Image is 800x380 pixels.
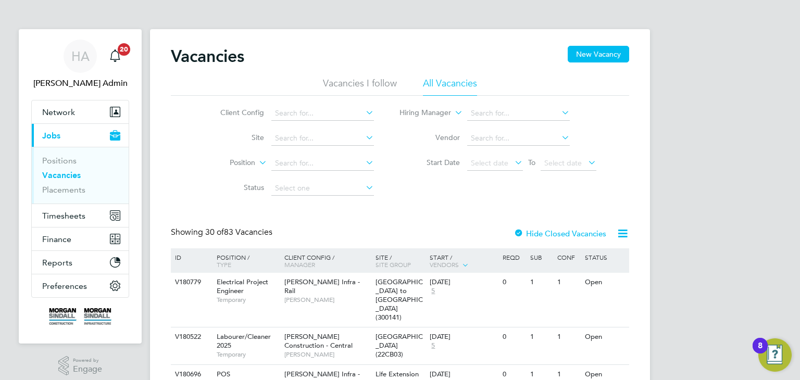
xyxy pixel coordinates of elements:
span: [PERSON_NAME] Infra - Rail [284,277,360,295]
span: POS [217,370,230,378]
div: Open [582,273,628,292]
input: Search for... [271,156,374,171]
span: Preferences [42,281,87,291]
span: [GEOGRAPHIC_DATA] (22CB03) [376,332,423,359]
button: Timesheets [32,204,129,227]
label: Vendor [400,133,460,142]
a: Placements [42,185,85,195]
span: Jobs [42,131,60,141]
span: Labourer/Cleaner 2025 [217,332,271,350]
div: Status [582,248,628,266]
div: Sub [528,248,555,266]
nav: Main navigation [19,29,142,344]
div: Reqd [500,248,527,266]
div: 1 [528,327,555,347]
span: Electrical Project Engineer [217,277,268,295]
button: New Vacancy [568,46,629,62]
div: Site / [373,248,428,273]
a: 20 [105,40,126,73]
div: 0 [500,327,527,347]
div: ID [172,248,209,266]
span: Vendors [430,260,459,269]
div: 0 [500,273,527,292]
a: Powered byEngage [58,356,103,376]
span: [PERSON_NAME] [284,296,370,304]
input: Search for... [271,106,374,121]
button: Preferences [32,274,129,297]
div: [DATE] [430,278,497,287]
button: Open Resource Center, 8 new notifications [758,338,792,372]
span: Network [42,107,75,117]
span: 20 [118,43,130,56]
button: Reports [32,251,129,274]
span: To [525,156,539,169]
a: Go to home page [31,308,129,325]
div: V180779 [172,273,209,292]
span: Select date [544,158,582,168]
span: Select date [471,158,508,168]
span: Timesheets [42,211,85,221]
li: Vacancies I follow [323,77,397,96]
span: Temporary [217,296,279,304]
label: Site [204,133,264,142]
label: Client Config [204,108,264,117]
span: 83 Vacancies [205,227,272,237]
span: [PERSON_NAME] [284,350,370,359]
div: [DATE] [430,370,497,379]
div: 1 [528,273,555,292]
span: [GEOGRAPHIC_DATA] to [GEOGRAPHIC_DATA] (300141) [376,277,423,322]
div: 1 [555,327,582,347]
span: Type [217,260,231,269]
span: 30 of [205,227,224,237]
span: [PERSON_NAME] Construction - Central [284,332,353,350]
button: Network [32,100,129,123]
div: Jobs [32,147,129,204]
span: Hays Admin [31,77,129,90]
span: 5 [430,341,436,350]
label: Start Date [400,158,460,167]
li: All Vacancies [423,77,477,96]
input: Select one [271,181,374,196]
span: Site Group [376,260,411,269]
span: Manager [284,260,315,269]
a: Positions [42,156,77,166]
label: Status [204,183,264,192]
h2: Vacancies [171,46,244,67]
span: Powered by [73,356,102,365]
div: Position / [209,248,282,273]
div: Client Config / [282,248,373,273]
button: Jobs [32,124,129,147]
span: Finance [42,234,71,244]
label: Hiring Manager [391,108,451,118]
div: V180522 [172,327,209,347]
div: Showing [171,227,274,238]
div: Start / [427,248,500,274]
span: HA [71,49,90,63]
span: Reports [42,258,72,268]
label: Position [195,158,255,168]
input: Search for... [271,131,374,146]
a: Vacancies [42,170,81,180]
div: [DATE] [430,333,497,341]
div: 1 [555,273,582,292]
input: Search for... [467,131,570,146]
span: Engage [73,365,102,374]
button: Finance [32,227,129,250]
a: HA[PERSON_NAME] Admin [31,40,129,90]
label: Hide Closed Vacancies [514,229,606,238]
input: Search for... [467,106,570,121]
div: Open [582,327,628,347]
div: 8 [758,346,762,359]
span: Temporary [217,350,279,359]
img: morgansindall-logo-retina.png [49,308,111,325]
div: Conf [555,248,582,266]
span: 5 [430,287,436,296]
